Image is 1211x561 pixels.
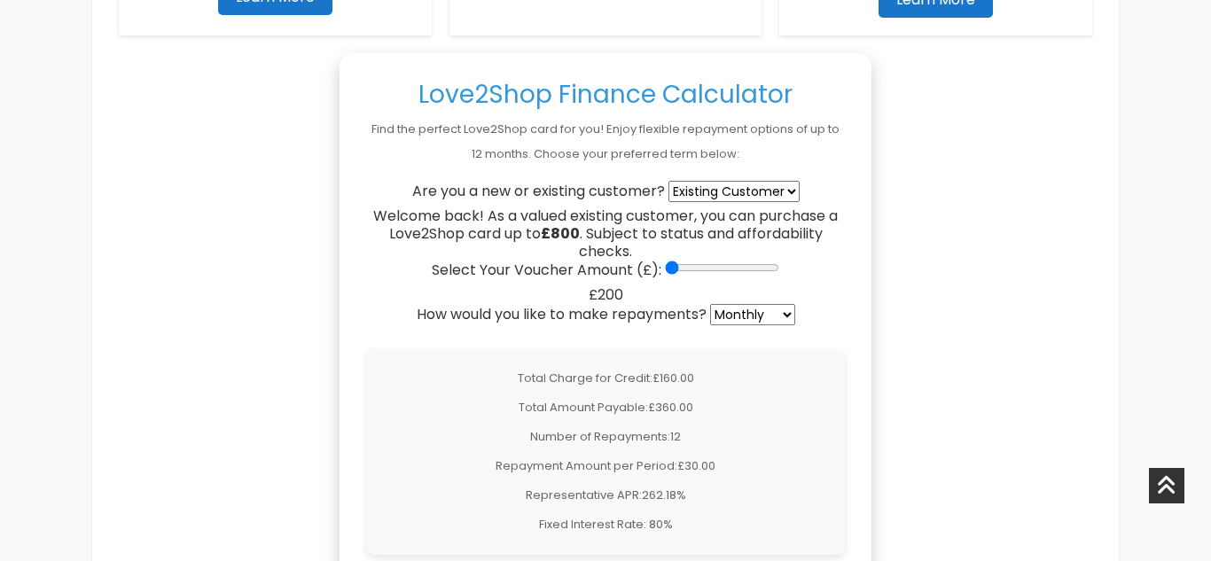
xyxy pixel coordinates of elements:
div: Welcome back! As a valued existing customer, you can purchase a Love2Shop card up to . Subject to... [366,207,845,261]
p: Representative APR: [379,483,832,508]
span: 12 [670,428,681,445]
p: Total Amount Payable: [379,395,832,420]
div: £200 [366,286,845,304]
span: £30.00 [677,457,715,474]
label: How would you like to make repayments? [417,306,707,323]
strong: £800 [541,223,580,244]
span: £360.00 [648,399,693,416]
p: Number of Repayments: [379,425,832,449]
label: Select Your Voucher Amount (£): [432,261,661,279]
span: 262.18% [642,487,686,503]
h3: Love2Shop Finance Calculator [366,80,845,110]
label: Are you a new or existing customer? [412,183,665,200]
p: Repayment Amount per Period: [379,454,832,479]
span: Fixed Interest Rate: 80% [539,516,673,533]
p: Total Charge for Credit: [379,366,832,391]
p: Find the perfect Love2Shop card for you! Enjoy flexible repayment options of up to 12 months. Cho... [366,117,845,167]
span: £160.00 [652,370,694,386]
